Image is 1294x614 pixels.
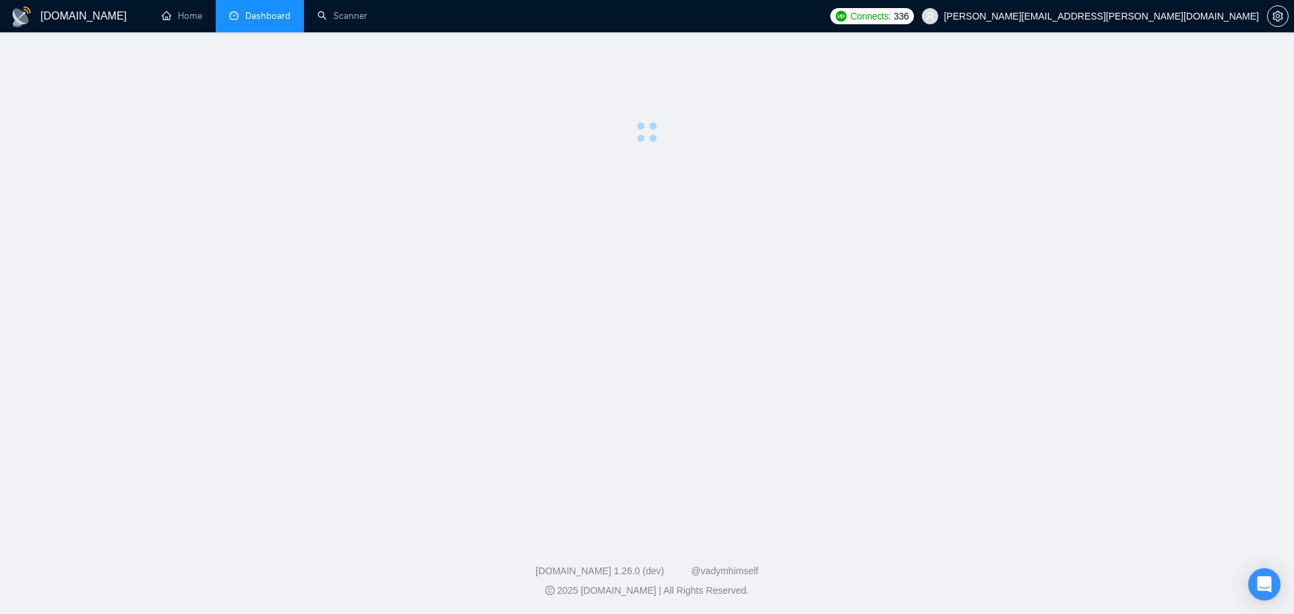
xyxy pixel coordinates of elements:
span: user [925,11,935,21]
span: 336 [894,9,908,24]
div: 2025 [DOMAIN_NAME] | All Rights Reserved. [11,584,1283,598]
span: dashboard [229,11,239,20]
a: setting [1267,11,1289,22]
a: [DOMAIN_NAME] 1.26.0 (dev) [536,565,665,576]
span: copyright [545,586,555,595]
span: Dashboard [245,10,290,22]
img: upwork-logo.png [836,11,846,22]
a: searchScanner [317,10,367,22]
img: logo [11,6,32,28]
div: Open Intercom Messenger [1248,568,1281,601]
button: setting [1267,5,1289,27]
a: @vadymhimself [691,565,758,576]
a: homeHome [162,10,202,22]
span: Connects: [851,9,891,24]
span: setting [1268,11,1288,22]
